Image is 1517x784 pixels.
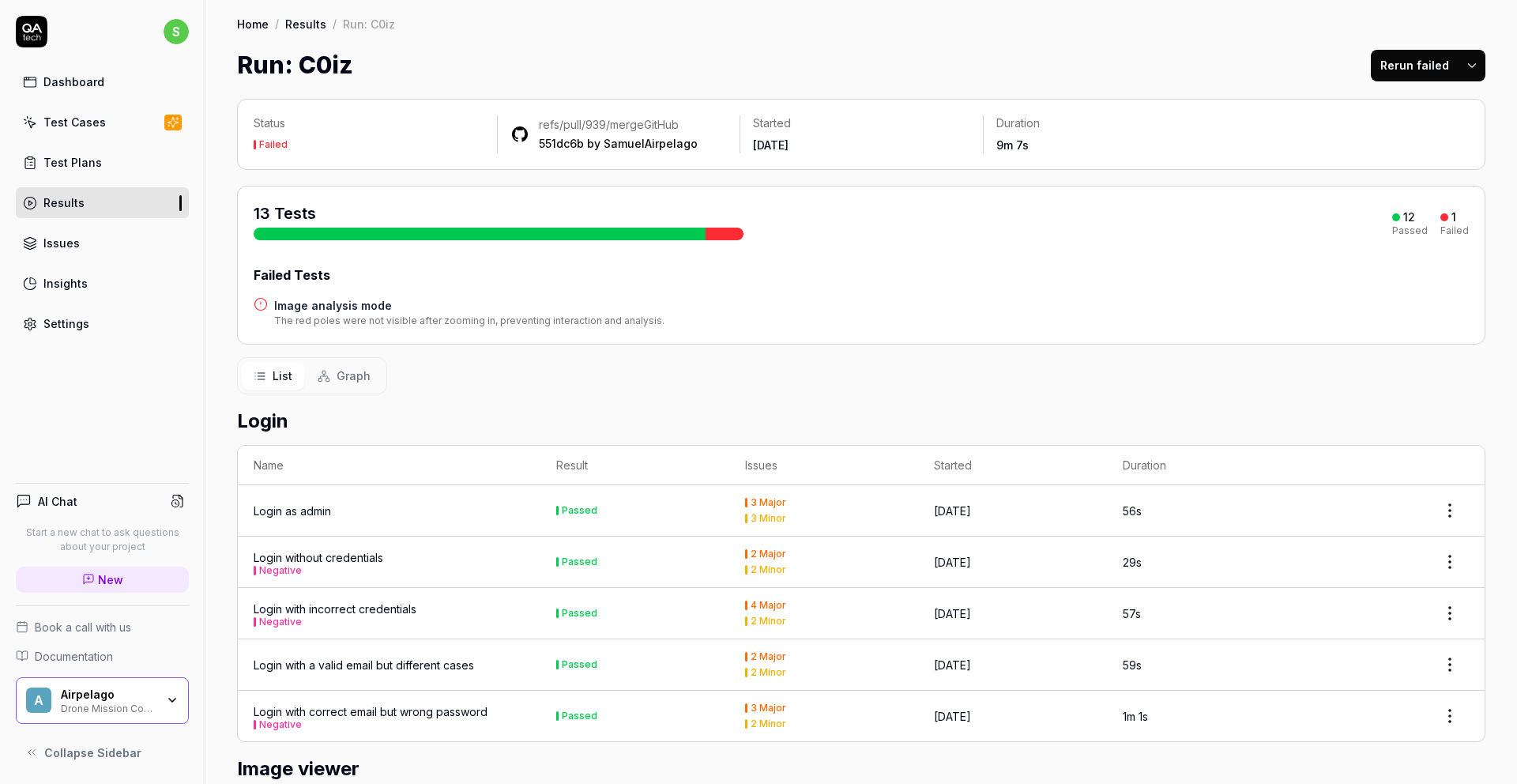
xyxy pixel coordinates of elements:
[16,737,189,768] button: Collapse Sidebar
[254,601,416,627] a: Login with incorrect credentialsNegative
[16,107,189,138] a: Test Cases
[164,16,189,47] button: s
[333,16,337,32] div: /
[1371,50,1459,81] button: Rerun failed
[934,658,971,672] time: [DATE]
[285,16,326,32] a: Results
[237,755,1485,783] h2: Image viewer
[16,228,189,258] a: Issues
[259,617,302,627] button: Negative
[237,47,353,83] h1: Run: C0iz
[38,493,77,510] h4: AI Chat
[43,275,88,292] div: Insights
[562,506,597,515] div: Passed
[934,504,971,518] time: [DATE]
[254,204,316,223] span: 13 Tests
[562,660,597,669] div: Passed
[16,677,189,725] button: AAirpelagoDrone Mission Control
[751,565,786,575] div: 2 Minor
[259,140,288,149] div: Failed
[61,688,156,702] div: Airpelago
[539,118,644,131] a: refs/pull/939/merge
[16,526,189,554] p: Start a new chat to ask questions about your project
[934,607,971,620] time: [DATE]
[562,557,597,567] div: Passed
[259,566,302,575] button: Negative
[43,154,102,171] div: Test Plans
[16,648,189,665] a: Documentation
[918,446,1107,485] th: Started
[604,137,698,150] a: SamuelAirpelago
[1440,226,1469,236] div: Failed
[753,115,970,131] p: Started
[1123,607,1141,620] time: 57s
[98,571,123,588] span: New
[16,268,189,299] a: Insights
[343,16,395,32] div: Run: C0iz
[254,503,331,519] a: Login as admin
[254,601,416,627] div: Login with incorrect credentials
[35,648,113,665] span: Documentation
[259,720,302,729] button: Negative
[751,616,786,626] div: 2 Minor
[540,446,729,485] th: Result
[254,703,487,729] div: Login with correct email but wrong password
[751,498,786,507] div: 3 Major
[996,138,1029,152] time: 9m 7s
[44,744,141,761] span: Collapse Sidebar
[729,446,918,485] th: Issues
[273,367,292,384] span: List
[254,657,474,673] a: Login with a valid email but different cases
[238,446,540,485] th: Name
[1107,446,1296,485] th: Duration
[275,16,279,32] div: /
[61,701,156,714] div: Drone Mission Control
[751,652,786,661] div: 2 Major
[237,407,1485,435] h2: Login
[237,16,269,32] a: Home
[562,711,597,721] div: Passed
[1451,210,1456,224] div: 1
[1123,710,1148,723] time: 1m 1s
[1123,504,1142,518] time: 56s
[35,619,131,635] span: Book a call with us
[43,315,89,332] div: Settings
[562,609,597,618] div: Passed
[16,567,189,593] a: New
[16,308,189,339] a: Settings
[43,235,80,251] div: Issues
[254,266,1469,285] div: Failed Tests
[1392,226,1428,236] div: Passed
[337,367,371,384] span: Graph
[43,114,106,130] div: Test Cases
[996,115,1214,131] p: Duration
[1123,658,1142,672] time: 59s
[164,19,189,44] span: s
[43,194,85,211] div: Results
[751,601,786,610] div: 4 Major
[1123,556,1142,569] time: 29s
[305,361,383,390] button: Graph
[751,549,786,559] div: 2 Major
[274,297,664,314] a: Image analysis mode
[43,73,104,90] div: Dashboard
[254,115,484,131] p: Status
[16,619,189,635] a: Book a call with us
[751,514,786,523] div: 3 Minor
[934,556,971,569] time: [DATE]
[241,361,305,390] button: List
[934,710,971,723] time: [DATE]
[254,549,383,575] div: Login without credentials
[539,117,698,133] div: GitHub
[16,66,189,97] a: Dashboard
[753,138,789,152] time: [DATE]
[751,719,786,729] div: 2 Minor
[539,136,698,152] div: by
[751,668,786,677] div: 2 Minor
[539,137,584,150] a: 551dc6b
[254,703,487,729] a: Login with correct email but wrong passwordNegative
[1403,210,1415,224] div: 12
[26,688,51,713] span: A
